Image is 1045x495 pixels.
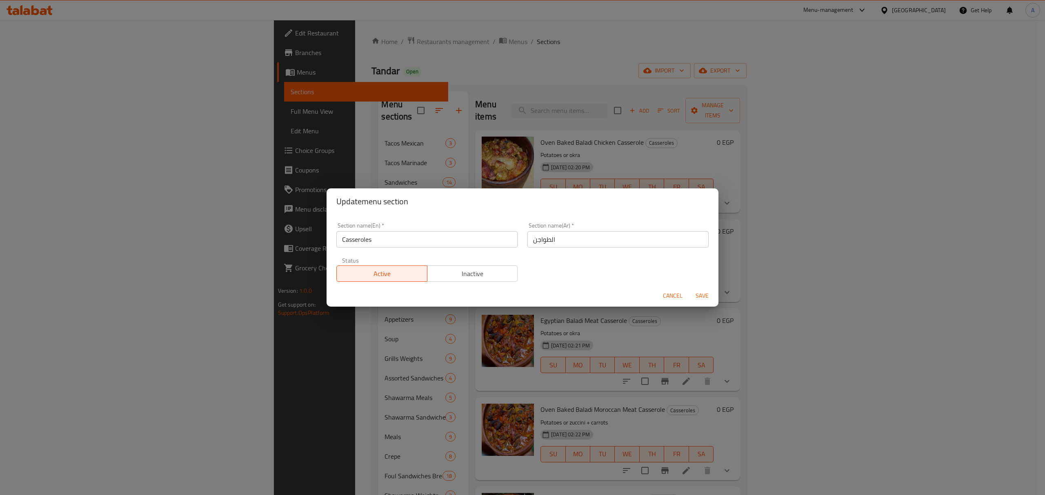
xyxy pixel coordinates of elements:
[340,268,424,280] span: Active
[336,265,427,282] button: Active
[431,268,515,280] span: Inactive
[663,291,683,301] span: Cancel
[689,288,715,303] button: Save
[427,265,518,282] button: Inactive
[660,288,686,303] button: Cancel
[336,231,518,247] input: Please enter section name(en)
[527,231,709,247] input: Please enter section name(ar)
[336,195,709,208] h2: Update menu section
[692,291,712,301] span: Save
